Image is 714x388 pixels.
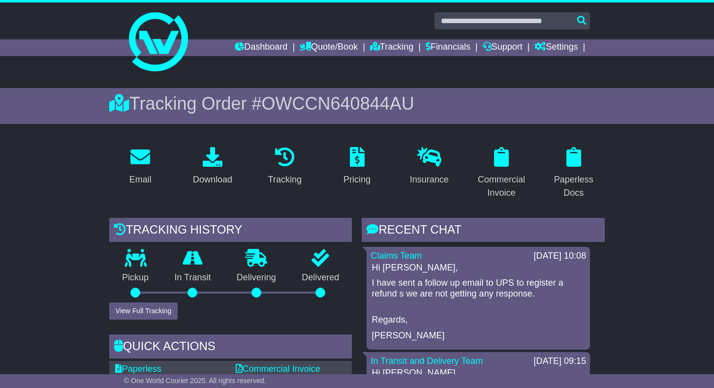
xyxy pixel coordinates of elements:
a: Email [123,144,158,190]
a: Paperless [115,364,161,374]
a: Settings [534,39,578,56]
div: Commercial Invoice [477,173,527,200]
div: [DATE] 09:15 [533,356,586,367]
p: Regards, [372,304,585,325]
a: Tracking [262,144,308,190]
a: Insurance [404,144,455,190]
span: © One World Courier 2025. All rights reserved. [124,377,266,385]
p: Delivering [224,272,289,283]
p: [PERSON_NAME] [372,330,585,341]
p: Hi [PERSON_NAME], [372,263,585,273]
div: Download [193,173,232,186]
div: Paperless Docs [549,173,598,200]
a: Paperless Docs [542,144,605,203]
a: Claims Team [371,251,422,261]
div: Tracking Order # [109,93,605,114]
div: [DATE] 10:08 [533,251,586,262]
a: Commercial Invoice [236,364,320,374]
a: Quote/Book [300,39,358,56]
a: In Transit and Delivery Team [371,356,483,366]
div: Email [129,173,152,186]
span: OWCCN640844AU [262,93,414,114]
div: Insurance [410,173,449,186]
a: Support [483,39,523,56]
a: Financials [426,39,470,56]
a: Tracking [370,39,413,56]
button: View Full Tracking [109,302,178,320]
p: Delivered [289,272,352,283]
a: Dashboard [235,39,287,56]
p: Hi [PERSON_NAME], [372,368,585,379]
div: RECENT CHAT [362,218,605,244]
div: Quick Actions [109,334,352,361]
p: In Transit [161,272,223,283]
div: Tracking history [109,218,352,244]
div: Tracking [268,173,302,186]
p: I have sent a follow up email to UPS to register a refund s we are not getting any response. [372,278,585,299]
a: Download [186,144,239,190]
a: Commercial Invoice [470,144,533,203]
div: Pricing [343,173,371,186]
p: Pickup [109,272,161,283]
a: Pricing [337,144,377,190]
